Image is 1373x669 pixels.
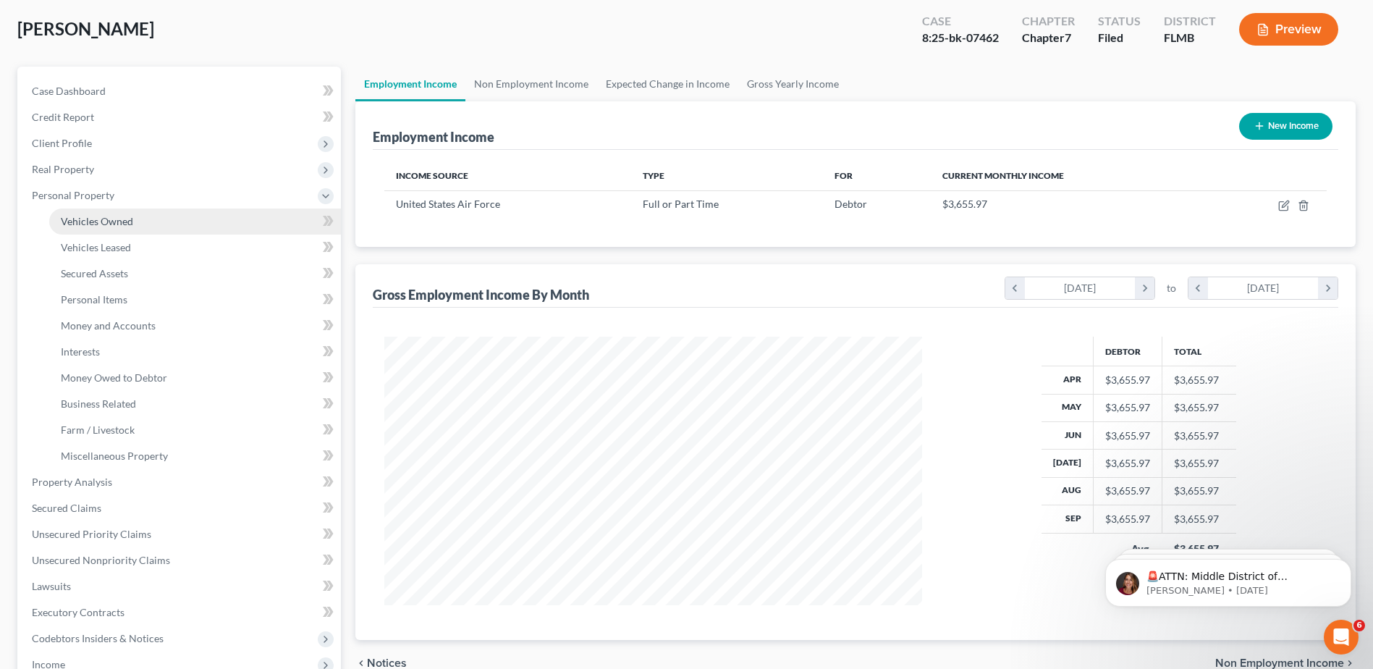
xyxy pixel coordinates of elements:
td: $3,655.97 [1162,421,1236,449]
span: United States Air Force [396,198,500,210]
span: For [835,170,853,181]
i: chevron_left [1005,277,1025,299]
a: Personal Items [49,287,341,313]
a: Property Analysis [20,469,341,495]
span: Personal Items [61,293,127,306]
button: Non Employment Income chevron_right [1215,657,1356,669]
span: Case Dashboard [32,85,106,97]
div: $3,655.97 [1105,484,1150,498]
a: Non Employment Income [465,67,597,101]
span: Business Related [61,397,136,410]
span: Debtor [835,198,867,210]
div: Chapter [1022,13,1075,30]
a: Unsecured Priority Claims [20,521,341,547]
span: Money Owed to Debtor [61,371,167,384]
a: Credit Report [20,104,341,130]
th: [DATE] [1042,450,1094,477]
div: Case [922,13,999,30]
span: Personal Property [32,189,114,201]
span: Credit Report [32,111,94,123]
th: Jun [1042,421,1094,449]
button: chevron_left Notices [355,657,407,669]
div: $3,655.97 [1105,429,1150,443]
div: Filed [1098,30,1141,46]
div: $3,655.97 [1105,456,1150,471]
span: Codebtors Insiders & Notices [32,632,164,644]
a: Interests [49,339,341,365]
span: Vehicles Leased [61,241,131,253]
a: Secured Claims [20,495,341,521]
a: Miscellaneous Property [49,443,341,469]
span: Money and Accounts [61,319,156,332]
th: Sep [1042,505,1094,533]
i: chevron_right [1135,277,1154,299]
button: New Income [1239,113,1332,140]
span: 6 [1353,620,1365,631]
iframe: Intercom notifications message [1083,529,1373,630]
span: Vehicles Owned [61,215,133,227]
a: Business Related [49,391,341,417]
div: $3,655.97 [1105,373,1150,387]
span: Unsecured Priority Claims [32,528,151,540]
span: Non Employment Income [1215,657,1344,669]
span: Secured Assets [61,267,128,279]
a: Vehicles Leased [49,235,341,261]
button: Preview [1239,13,1338,46]
div: District [1164,13,1216,30]
span: Current Monthly Income [942,170,1064,181]
span: Real Property [32,163,94,175]
iframe: Intercom live chat [1324,620,1359,655]
span: Property Analysis [32,476,112,488]
span: Miscellaneous Property [61,450,168,462]
i: chevron_right [1344,657,1356,669]
div: Chapter [1022,30,1075,46]
div: [DATE] [1025,277,1136,299]
th: Aug [1042,477,1094,505]
div: Gross Employment Income By Month [373,286,589,303]
div: [DATE] [1208,277,1319,299]
div: Employment Income [373,128,494,146]
span: Full or Part Time [643,198,719,210]
i: chevron_right [1318,277,1338,299]
p: Message from Katie, sent 4w ago [63,56,250,69]
span: Unsecured Nonpriority Claims [32,554,170,566]
div: $3,655.97 [1105,400,1150,415]
a: Employment Income [355,67,465,101]
span: $3,655.97 [942,198,987,210]
span: Type [643,170,664,181]
a: Vehicles Owned [49,209,341,235]
a: Unsecured Nonpriority Claims [20,547,341,573]
a: Executory Contracts [20,599,341,626]
span: Executory Contracts [32,606,124,618]
div: Status [1098,13,1141,30]
i: chevron_left [1188,277,1208,299]
i: chevron_left [355,657,367,669]
span: Lawsuits [32,580,71,592]
span: 🚨ATTN: Middle District of [US_STATE] The court has added a new Credit Counseling Field that we ne... [63,42,245,169]
th: Total [1162,337,1236,366]
th: May [1042,394,1094,421]
span: Farm / Livestock [61,424,135,436]
th: Debtor [1094,337,1162,366]
div: 8:25-bk-07462 [922,30,999,46]
a: Lawsuits [20,573,341,599]
td: $3,655.97 [1162,505,1236,533]
span: Secured Claims [32,502,101,514]
div: FLMB [1164,30,1216,46]
td: $3,655.97 [1162,477,1236,505]
span: Income Source [396,170,468,181]
a: Expected Change in Income [597,67,738,101]
a: Money and Accounts [49,313,341,339]
td: $3,655.97 [1162,366,1236,394]
a: Case Dashboard [20,78,341,104]
a: Secured Assets [49,261,341,287]
div: $3,655.97 [1105,512,1150,526]
a: Money Owed to Debtor [49,365,341,391]
span: 7 [1065,30,1071,44]
a: Gross Yearly Income [738,67,848,101]
span: [PERSON_NAME] [17,18,154,39]
span: to [1167,281,1176,295]
th: Apr [1042,366,1094,394]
